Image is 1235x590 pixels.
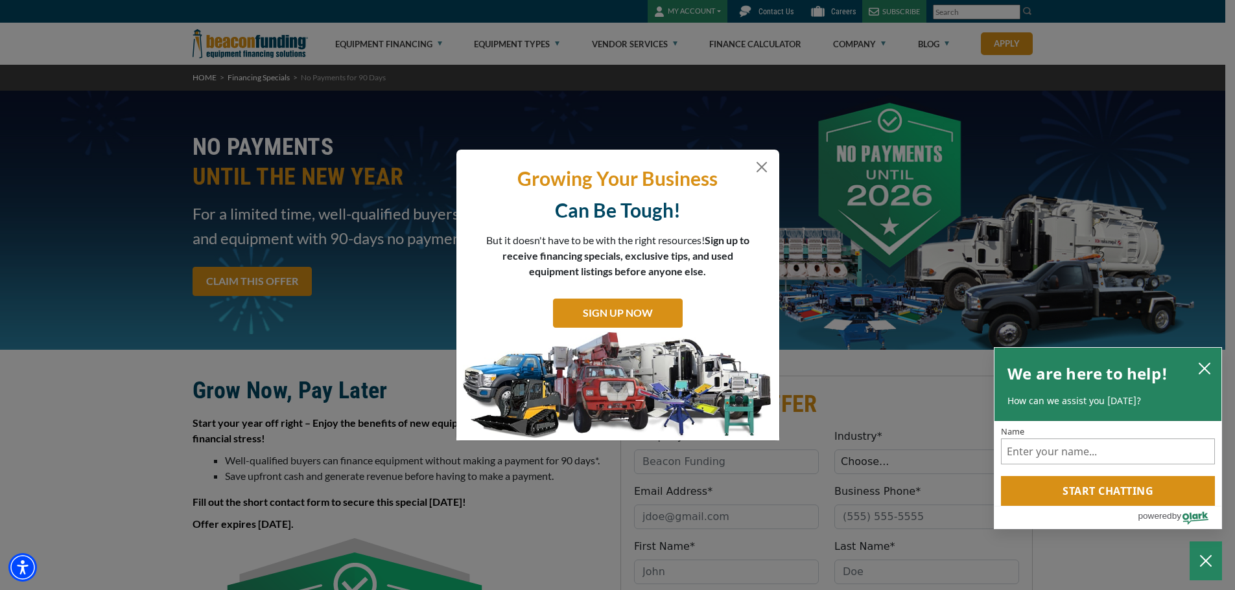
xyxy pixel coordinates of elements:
[1001,438,1215,464] input: Name
[1001,427,1215,436] label: Name
[1001,476,1215,506] button: Start chatting
[1190,541,1222,580] button: Close Chatbox
[1172,508,1181,524] span: by
[8,553,37,582] div: Accessibility Menu
[466,198,770,223] p: Can Be Tough!
[553,299,683,328] a: SIGN UP NOW
[994,347,1222,530] div: olark chatbox
[456,331,779,441] img: subscribe-modal.jpg
[1138,506,1221,528] a: Powered by Olark - open in a new tab
[1007,361,1168,387] h2: We are here to help!
[486,233,750,279] p: But it doesn't have to be with the right resources!
[754,159,770,175] button: Close
[1194,359,1215,377] button: close chatbox
[466,166,770,191] p: Growing Your Business
[1138,508,1171,524] span: powered
[502,234,749,277] span: Sign up to receive financing specials, exclusive tips, and used equipment listings before anyone ...
[1007,394,1208,407] p: How can we assist you [DATE]?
